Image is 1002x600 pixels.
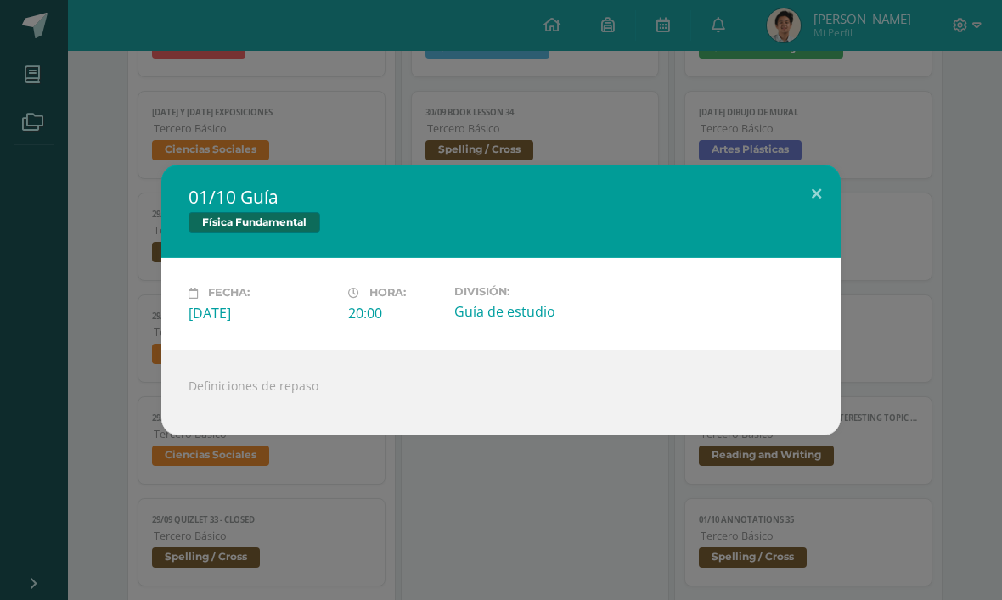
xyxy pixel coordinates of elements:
[189,304,335,322] div: [DATE]
[454,302,600,321] div: Guía de estudio
[189,212,320,233] span: Física Fundamental
[161,350,841,435] div: Definiciones de repaso
[189,185,813,209] h2: 01/10 Guía
[208,287,250,300] span: Fecha:
[454,285,600,298] label: División:
[792,165,841,222] button: Close (Esc)
[348,304,441,322] div: 20:00
[369,287,406,300] span: Hora:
